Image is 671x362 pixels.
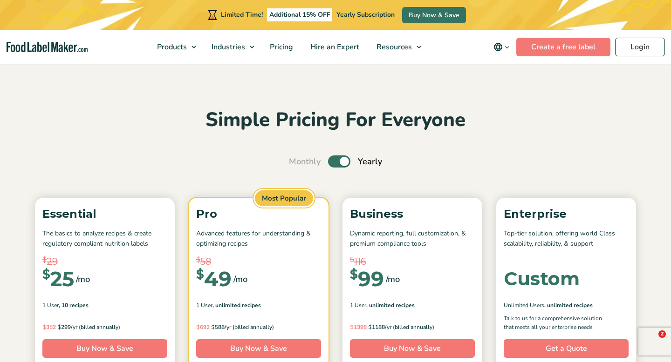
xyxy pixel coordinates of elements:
[267,8,333,21] span: Additional 15% OFF
[504,339,629,358] a: Get a Quote
[368,323,372,330] span: $
[149,30,201,64] a: Products
[42,255,47,265] span: $
[42,322,167,332] p: 299/yr (billed annually)
[615,38,665,56] a: Login
[47,255,58,268] span: 29
[57,323,61,330] span: $
[196,205,321,223] p: Pro
[196,228,321,249] p: Advanced features for understanding & optimizing recipes
[504,269,580,288] div: Custom
[196,268,204,281] span: $
[196,323,200,330] span: $
[402,7,466,23] a: Buy Now & Save
[196,322,321,332] p: 588/yr (billed annually)
[504,301,544,309] span: Unlimited Users
[211,323,215,330] span: $
[350,205,475,223] p: Business
[368,30,426,64] a: Resources
[203,30,259,64] a: Industries
[76,273,90,286] span: /mo
[302,30,366,64] a: Hire an Expert
[30,107,641,133] h2: Simple Pricing For Everyone
[336,10,395,19] span: Yearly Subscription
[209,42,246,52] span: Industries
[42,323,46,330] span: $
[261,30,300,64] a: Pricing
[308,42,360,52] span: Hire an Expert
[350,228,475,249] p: Dynamic reporting, full customization, & premium compliance tools
[42,301,59,309] span: 1 User
[350,268,358,281] span: $
[289,155,321,168] span: Monthly
[42,268,74,289] div: 25
[200,255,211,268] span: 58
[544,301,593,309] span: , Unlimited Recipes
[196,301,212,309] span: 1 User
[253,189,315,208] span: Most Popular
[350,339,475,358] a: Buy Now & Save
[350,255,354,265] span: $
[212,301,261,309] span: , Unlimited Recipes
[42,339,167,358] a: Buy Now & Save
[221,10,263,19] span: Limited Time!
[233,273,247,286] span: /mo
[358,155,382,168] span: Yearly
[196,339,321,358] a: Buy Now & Save
[42,268,50,281] span: $
[516,38,610,56] a: Create a free label
[196,323,210,331] del: 692
[639,330,662,353] iframe: Intercom live chat
[504,228,629,249] p: Top-tier solution, offering world Class scalability, reliability, & support
[350,323,354,330] span: $
[42,323,56,331] del: 352
[354,255,366,268] span: 116
[386,273,400,286] span: /mo
[328,155,350,168] label: Toggle
[154,42,188,52] span: Products
[42,205,167,223] p: Essential
[658,330,666,338] span: 2
[350,301,366,309] span: 1 User
[350,323,367,331] del: 1398
[350,322,475,332] p: 1188/yr (billed annually)
[267,42,294,52] span: Pricing
[504,314,611,332] p: Talk to us for a comprehensive solution that meets all your enterprise needs
[374,42,413,52] span: Resources
[59,301,89,309] span: , 10 Recipes
[196,255,200,265] span: $
[42,228,167,249] p: The basics to analyze recipes & create regulatory compliant nutrition labels
[504,205,629,223] p: Enterprise
[196,268,232,289] div: 49
[366,301,415,309] span: , Unlimited Recipes
[350,268,384,289] div: 99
